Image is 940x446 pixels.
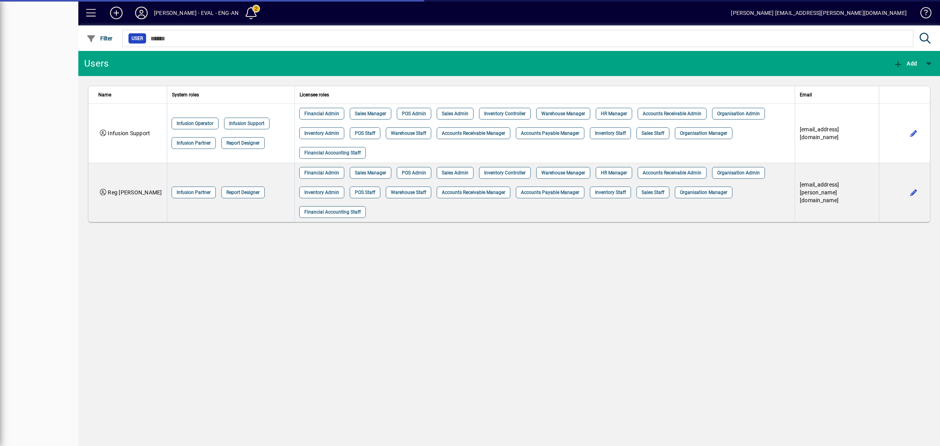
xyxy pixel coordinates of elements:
span: Accounts Payable Manager [521,189,579,196]
span: Inventory Controller [484,169,526,177]
span: Infusion Partner [177,189,211,196]
span: Accounts Receivable Admin [643,169,701,177]
span: Warehouse Staff [391,129,426,137]
span: Infusion Partner [177,139,211,147]
span: Sales Staff [642,129,664,137]
span: Email [800,91,812,99]
span: Organisation Manager [680,189,727,196]
span: POS Admin [402,169,426,177]
button: Add [104,6,129,20]
span: Report Designer [226,189,260,196]
span: POS Staff [355,129,375,137]
span: Sales Admin [442,110,468,118]
span: Organisation Manager [680,129,727,137]
span: Licensee roles [300,91,329,99]
span: [EMAIL_ADDRESS][PERSON_NAME][DOMAIN_NAME] [800,181,839,203]
span: HR Manager [601,169,627,177]
span: Financial Accounting Staff [304,208,361,216]
span: Name [98,91,111,99]
span: Warehouse Staff [391,189,426,196]
div: Users [84,57,117,70]
span: Financial Admin [304,110,339,118]
span: Inventory Admin [304,189,339,196]
button: Add [891,56,919,71]
span: Accounts Receivable Manager [442,129,505,137]
button: Filter [85,31,115,45]
span: Report Designer [226,139,260,147]
div: Name [98,91,162,99]
a: Knowledge Base [915,2,930,27]
span: Accounts Receivable Manager [442,189,505,196]
span: Financial Accounting Staff [304,149,361,157]
span: Sales Manager [355,110,386,118]
span: POS Admin [402,110,426,118]
span: Sales Staff [642,189,664,196]
button: Edit [907,127,920,140]
span: POS Staff [355,189,375,196]
span: Infusion Operator [177,120,213,127]
span: Inventory Controller [484,110,526,118]
span: Accounts Payable Manager [521,129,579,137]
span: Sales Admin [442,169,468,177]
span: Inventory Admin [304,129,339,137]
span: Organisation Admin [717,169,760,177]
span: User [132,34,143,42]
div: [PERSON_NAME] [EMAIL_ADDRESS][PERSON_NAME][DOMAIN_NAME] [731,7,907,19]
span: Warehouse Manager [541,110,585,118]
span: [EMAIL_ADDRESS][DOMAIN_NAME] [800,126,839,140]
span: HR Manager [601,110,627,118]
span: Warehouse Manager [541,169,585,177]
button: Edit [907,186,920,199]
span: Infusion Support [229,120,264,127]
span: Financial Admin [304,169,339,177]
span: Infusion Support [108,130,150,136]
span: System roles [172,91,199,99]
button: Profile [129,6,154,20]
span: Accounts Receivable Admin [643,110,701,118]
span: Inventory Staff [595,129,626,137]
span: Inventory Staff [595,189,626,196]
span: Reg [PERSON_NAME] [108,189,162,196]
span: Filter [87,35,113,42]
span: Sales Manager [355,169,386,177]
span: Organisation Admin [717,110,760,118]
div: [PERSON_NAME] - EVAL - ENG-AN [154,7,239,19]
span: Add [893,60,917,67]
